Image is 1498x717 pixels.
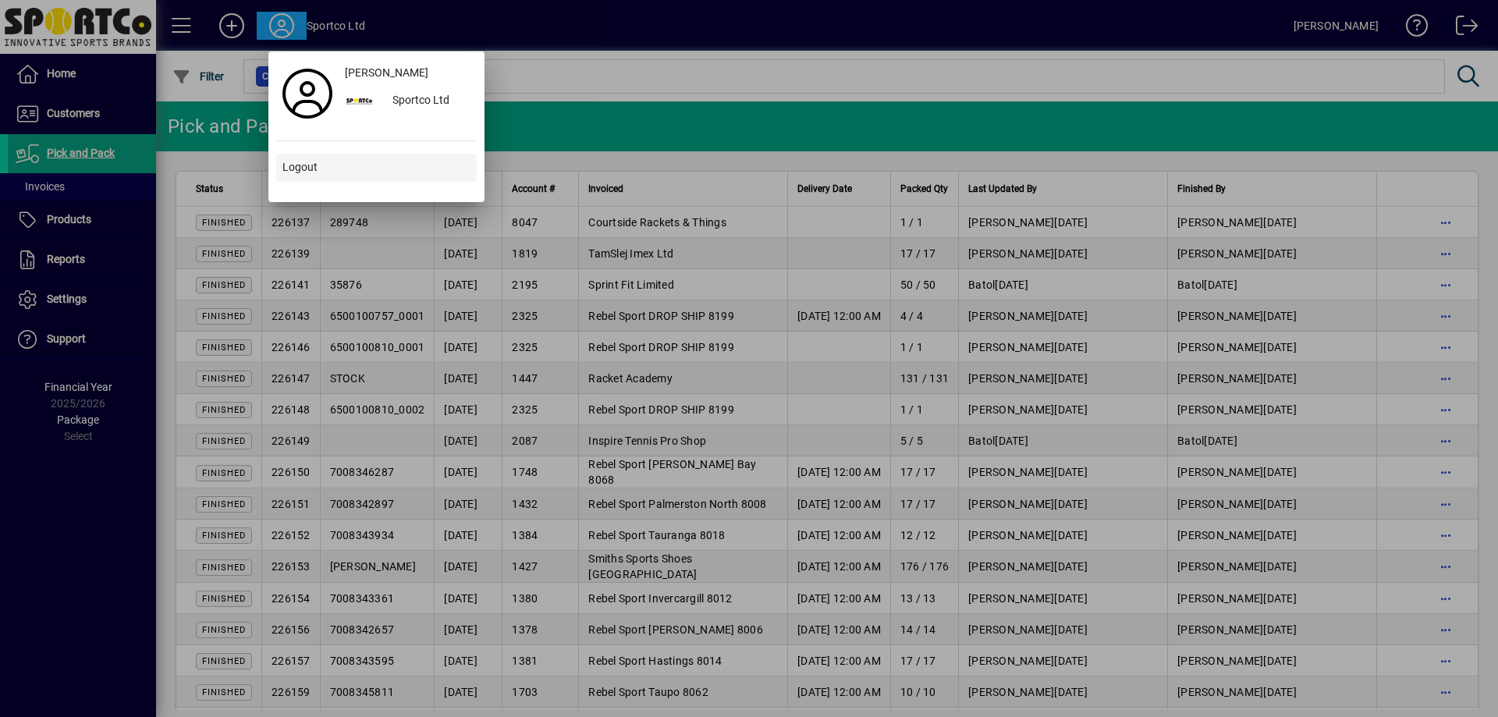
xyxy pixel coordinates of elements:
span: [PERSON_NAME] [345,65,428,81]
span: Logout [282,159,318,176]
a: Profile [276,80,339,108]
div: Sportco Ltd [380,87,477,115]
button: Sportco Ltd [339,87,477,115]
button: Logout [276,154,477,182]
a: [PERSON_NAME] [339,59,477,87]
